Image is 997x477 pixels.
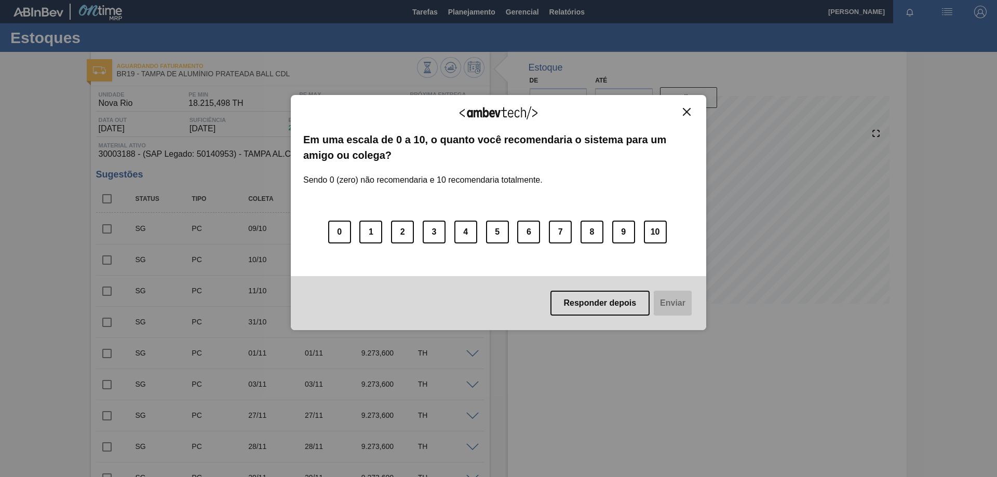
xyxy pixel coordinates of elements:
[460,106,537,119] img: Logo Ambevtech
[359,221,382,243] button: 1
[303,132,694,163] label: Em uma escala de 0 a 10, o quanto você recomendaria o sistema para um amigo ou colega?
[581,221,603,243] button: 8
[549,221,572,243] button: 7
[454,221,477,243] button: 4
[683,108,691,116] img: Close
[423,221,446,243] button: 3
[612,221,635,243] button: 9
[328,221,351,243] button: 0
[486,221,509,243] button: 5
[303,163,543,185] label: Sendo 0 (zero) não recomendaria e 10 recomendaria totalmente.
[644,221,667,243] button: 10
[517,221,540,243] button: 6
[680,107,694,116] button: Close
[550,291,650,316] button: Responder depois
[391,221,414,243] button: 2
